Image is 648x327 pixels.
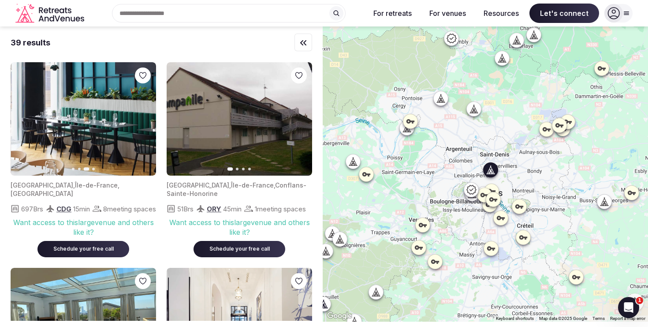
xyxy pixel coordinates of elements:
[539,316,587,321] span: Map data ©2025 Google
[92,168,95,170] button: Go to slide 4
[73,181,75,189] span: ,
[204,245,275,253] div: Schedule your free call
[72,168,74,170] button: Go to slide 1
[11,62,156,176] img: Featured image for venue
[274,181,275,189] span: ,
[15,4,86,23] svg: Retreats and Venues company logo
[592,316,605,321] a: Terms (opens in new tab)
[255,204,306,214] span: 1 meeting spaces
[11,37,50,48] div: 39 results
[15,4,86,23] a: Visit the homepage
[118,181,119,189] span: ,
[78,168,81,170] button: Go to slide 2
[529,4,599,23] span: Let's connect
[177,204,194,214] span: 51 Brs
[223,204,242,214] span: 45 min
[325,310,354,322] a: Open this area in Google Maps (opens a new window)
[636,297,643,304] span: 1
[48,245,119,253] div: Schedule your free call
[366,4,419,23] button: For retreats
[227,167,233,171] button: Go to slide 1
[56,205,71,213] span: CDG
[103,204,156,214] span: 8 meeting spaces
[325,310,354,322] img: Google
[248,168,251,170] button: Go to slide 4
[167,181,229,189] span: [GEOGRAPHIC_DATA]
[242,168,245,170] button: Go to slide 3
[37,244,129,252] a: Schedule your free call
[610,316,645,321] a: Report a map error
[167,218,312,237] div: Want access to this large venue and others like it?
[11,181,73,189] span: [GEOGRAPHIC_DATA]
[477,4,526,23] button: Resources
[75,181,118,189] span: Île-de-France
[229,181,231,189] span: ,
[236,168,238,170] button: Go to slide 2
[207,205,221,213] span: ORY
[21,204,43,214] span: 697 Brs
[11,218,156,237] div: Want access to this large venue and others like it?
[231,181,274,189] span: Île-de-France
[194,244,285,252] a: Schedule your free call
[496,316,534,322] button: Keyboard shortcuts
[422,4,473,23] button: For venues
[11,190,73,197] span: [GEOGRAPHIC_DATA]
[84,167,89,171] button: Go to slide 3
[167,62,312,176] img: Featured image for venue
[73,204,90,214] span: 15 min
[167,181,306,198] span: Conflans-Sainte-Honorine
[618,297,639,318] iframe: Intercom live chat
[626,293,644,311] button: Map camera controls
